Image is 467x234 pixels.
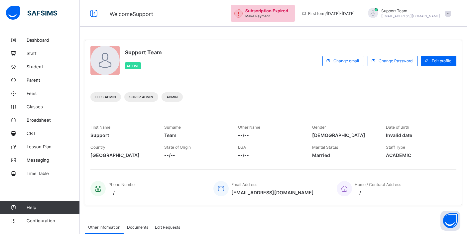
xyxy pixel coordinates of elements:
span: Broadsheet [27,117,80,123]
span: Fees Admin [95,95,116,99]
span: Country [90,145,105,150]
span: --/-- [108,190,136,195]
span: Welcome Support [110,11,153,17]
span: Lesson Plan [27,144,80,149]
span: Invalid date [386,132,450,138]
span: [EMAIL_ADDRESS][DOMAIN_NAME] [231,190,314,195]
span: Married [312,152,376,158]
img: safsims [6,6,57,20]
span: Staff Type [386,145,405,150]
span: Team [164,132,228,138]
span: Admin [167,95,178,99]
span: Email Address [231,182,257,187]
span: --/-- [355,190,401,195]
span: --/-- [164,152,228,158]
button: Open asap [440,211,460,231]
span: Subscription Expired [245,8,288,13]
span: Parent [27,77,80,83]
span: Edit profile [432,58,451,63]
span: Support [90,132,154,138]
span: Messaging [27,157,80,163]
span: Super Admin [129,95,153,99]
span: Active [127,64,139,68]
span: Phone Number [108,182,136,187]
img: outstanding-1.146d663e52f09953f639664a84e30106.svg [234,9,243,18]
span: ACADEMIC [386,152,450,158]
span: Classes [27,104,80,109]
span: CBT [27,131,80,136]
span: LGA [238,145,246,150]
span: Student [27,64,80,69]
span: Other Information [88,225,120,230]
span: --/-- [238,132,302,138]
span: Configuration [27,218,79,223]
span: Change Password [379,58,412,63]
span: Staff [27,51,80,56]
span: Change email [333,58,359,63]
span: Make Payment [245,14,270,18]
span: Support Team [381,8,440,13]
span: Other Name [238,125,260,130]
span: Dashboard [27,37,80,43]
span: [EMAIL_ADDRESS][DOMAIN_NAME] [381,14,440,18]
span: [DEMOGRAPHIC_DATA] [312,132,376,138]
span: Gender [312,125,326,130]
span: Fees [27,91,80,96]
div: SupportTeam [361,8,454,19]
span: State of Origin [164,145,191,150]
span: --/-- [238,152,302,158]
span: Support Team [125,49,162,56]
span: Help [27,205,79,210]
span: [GEOGRAPHIC_DATA] [90,152,154,158]
span: Surname [164,125,181,130]
span: session/term information [301,11,355,16]
span: Date of Birth [386,125,409,130]
span: Marital Status [312,145,338,150]
span: Documents [127,225,148,230]
span: First Name [90,125,110,130]
span: Time Table [27,171,80,176]
span: Home / Contract Address [355,182,401,187]
span: Edit Requests [155,225,180,230]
